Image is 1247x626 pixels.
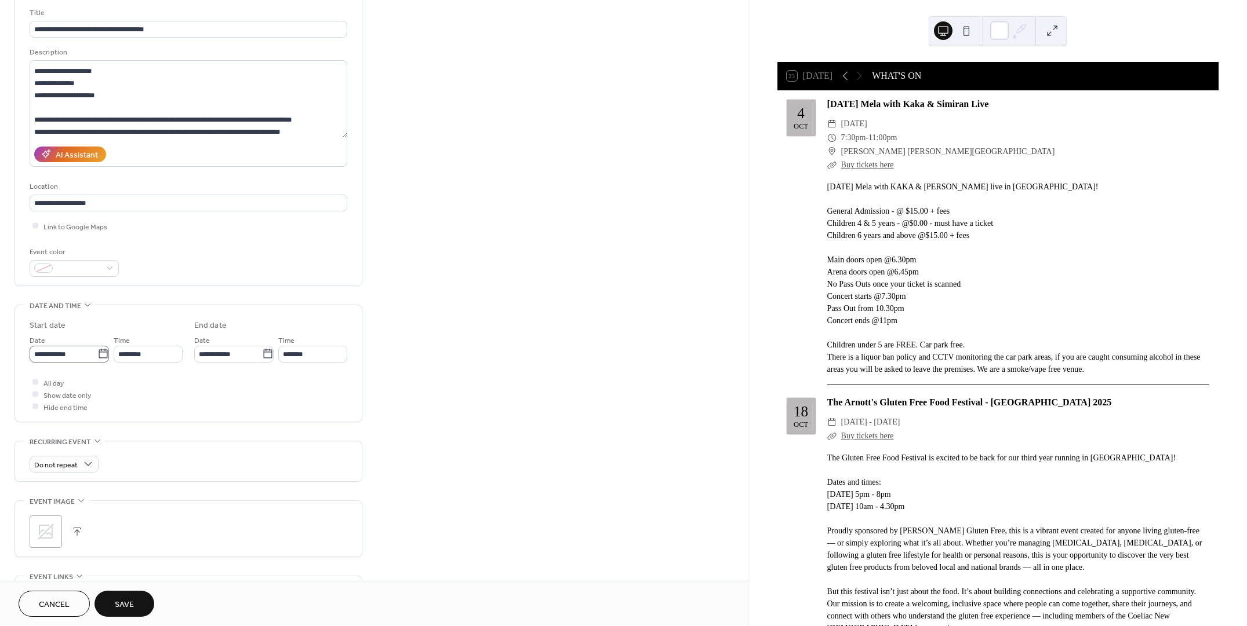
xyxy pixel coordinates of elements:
[827,99,989,109] a: [DATE] Mela with Kaka & Simiran Live
[30,334,45,346] span: Date
[827,158,837,172] div: ​
[30,7,345,19] div: Title
[194,320,227,332] div: End date
[43,377,64,389] span: All day
[30,320,66,332] div: Start date
[30,436,91,448] span: Recurring event
[827,145,837,159] div: ​
[827,131,837,145] div: ​
[868,131,897,145] span: 11:00pm
[56,149,98,161] div: AI Assistant
[827,415,837,429] div: ​
[30,246,117,258] div: Event color
[797,106,805,120] div: 4
[827,397,1112,407] a: The Arnott's Gluten Free Food Festival - [GEOGRAPHIC_DATA] 2025
[278,334,295,346] span: Time
[19,591,90,617] button: Cancel
[827,181,1209,375] div: [DATE] Mela with KAKA & [PERSON_NAME] live in [GEOGRAPHIC_DATA]! General Admission - @ $15.00 + f...
[39,599,70,611] span: Cancel
[34,458,78,471] span: Do not repeat
[115,599,134,611] span: Save
[841,131,866,145] span: 7:30pm
[872,69,921,83] div: WHAT'S ON
[30,571,73,583] span: Event links
[866,131,868,145] span: -
[841,117,867,131] span: [DATE]
[94,591,154,617] button: Save
[841,160,894,169] a: Buy tickets here
[794,421,808,429] div: Oct
[841,415,900,429] span: [DATE] - [DATE]
[794,123,808,130] div: Oct
[114,334,130,346] span: Time
[194,334,210,346] span: Date
[43,221,107,233] span: Link to Google Maps
[30,46,345,58] div: Description
[30,300,81,312] span: Date and time
[30,181,345,193] div: Location
[43,389,91,401] span: Show date only
[827,117,837,131] div: ​
[841,431,894,440] a: Buy tickets here
[30,515,62,548] div: ;
[34,147,106,162] button: AI Assistant
[43,401,88,413] span: Hide end time
[30,496,75,508] span: Event image
[827,429,837,443] div: ​
[841,145,1055,159] span: [PERSON_NAME] [PERSON_NAME][GEOGRAPHIC_DATA]
[794,404,808,419] div: 18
